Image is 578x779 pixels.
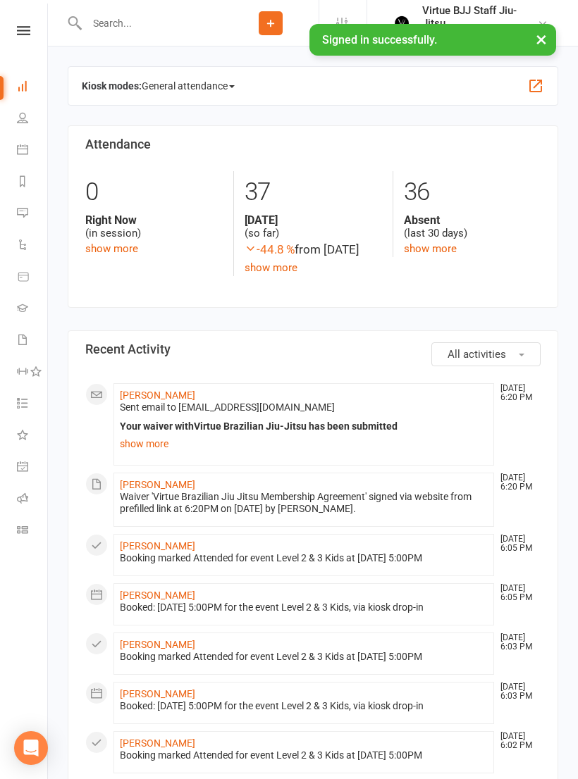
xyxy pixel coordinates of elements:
[17,516,49,547] a: Class kiosk mode
[120,540,195,551] a: [PERSON_NAME]
[120,389,195,401] a: [PERSON_NAME]
[120,420,488,432] div: Your waiver withVirtue Brazilian Jiu-Jitsu has been submitted
[245,213,381,240] div: (so far)
[17,72,49,104] a: Dashboard
[120,749,488,761] div: Booking marked Attended for event Level 2 & 3 Kids at [DATE] 5:00PM
[17,167,49,199] a: Reports
[85,342,541,356] h3: Recent Activity
[120,688,195,699] a: [PERSON_NAME]
[120,479,195,490] a: [PERSON_NAME]
[431,342,541,366] button: All activities
[322,33,437,46] span: Signed in successfully.
[120,434,488,454] a: show more
[120,491,488,515] div: Waiver 'Virtue Brazilian Jiu Jitsu Membership Agreement' signed via website from prefilled link a...
[85,242,138,255] a: show more
[529,24,554,54] button: ×
[245,171,381,213] div: 37
[404,213,541,240] div: (last 30 days)
[120,590,195,601] a: [PERSON_NAME]
[85,137,541,151] h3: Attendance
[17,484,49,516] a: Roll call kiosk mode
[493,732,540,750] time: [DATE] 6:02 PM
[17,420,49,452] a: What's New
[17,135,49,167] a: Calendar
[82,13,223,33] input: Search...
[404,213,541,227] strong: Absent
[17,452,49,484] a: General attendance kiosk mode
[14,731,48,765] div: Open Intercom Messenger
[142,75,235,97] span: General attendance
[493,584,540,602] time: [DATE] 6:05 PM
[120,639,195,650] a: [PERSON_NAME]
[85,171,223,213] div: 0
[120,700,488,712] div: Booked: [DATE] 5:00PM for the event Level 2 & 3 Kids, via kiosk drop-in
[422,4,537,30] div: Virtue BJJ Staff Jiu-Jitsu
[493,384,540,402] time: [DATE] 6:20 PM
[120,552,488,564] div: Booking marked Attended for event Level 2 & 3 Kids at [DATE] 5:00PM
[493,633,540,652] time: [DATE] 6:03 PM
[493,683,540,701] time: [DATE] 6:03 PM
[404,242,457,255] a: show more
[245,213,381,227] strong: [DATE]
[17,104,49,135] a: People
[493,473,540,492] time: [DATE] 6:20 PM
[85,213,223,240] div: (in session)
[85,213,223,227] strong: Right Now
[245,261,297,274] a: show more
[120,651,488,663] div: Booking marked Attended for event Level 2 & 3 Kids at [DATE] 5:00PM
[82,80,142,92] strong: Kiosk modes:
[245,242,295,256] span: -44.8 %
[387,9,415,37] img: thumb_image1665449447.png
[404,171,541,213] div: 36
[120,737,195,749] a: [PERSON_NAME]
[120,401,335,413] span: Sent email to [EMAIL_ADDRESS][DOMAIN_NAME]
[120,602,488,613] div: Booked: [DATE] 5:00PM for the event Level 2 & 3 Kids, via kiosk drop-in
[448,348,506,361] span: All activities
[245,240,381,259] div: from [DATE]
[493,535,540,553] time: [DATE] 6:05 PM
[17,262,49,294] a: Product Sales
